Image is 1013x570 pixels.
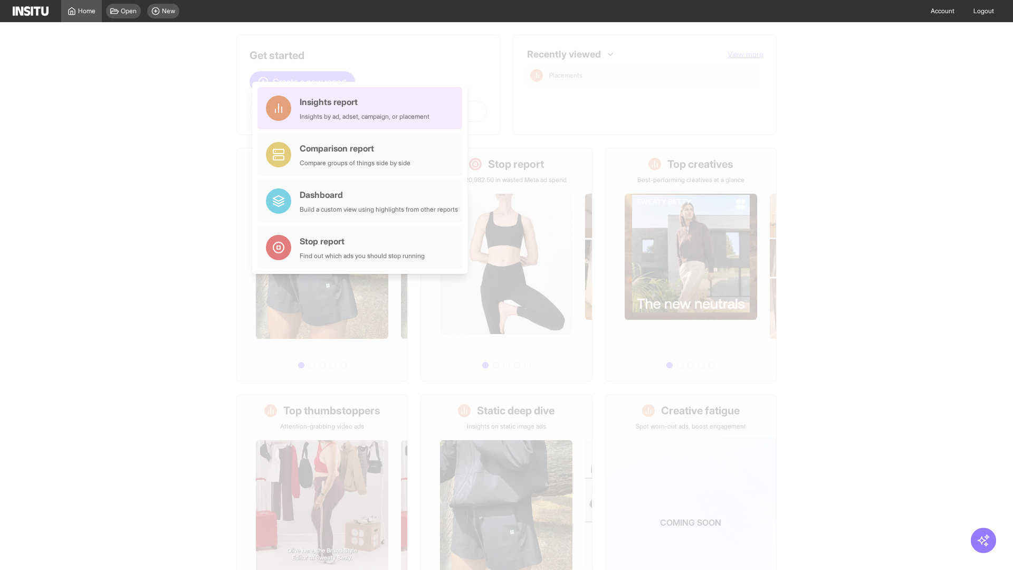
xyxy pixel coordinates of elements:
[300,159,410,167] div: Compare groups of things side by side
[300,142,410,155] div: Comparison report
[300,235,425,248] div: Stop report
[121,7,137,15] span: Open
[78,7,95,15] span: Home
[300,205,458,214] div: Build a custom view using highlights from other reports
[300,252,425,260] div: Find out which ads you should stop running
[300,96,429,108] div: Insights report
[300,188,458,201] div: Dashboard
[300,112,429,121] div: Insights by ad, adset, campaign, or placement
[162,7,175,15] span: New
[13,6,49,16] img: Logo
